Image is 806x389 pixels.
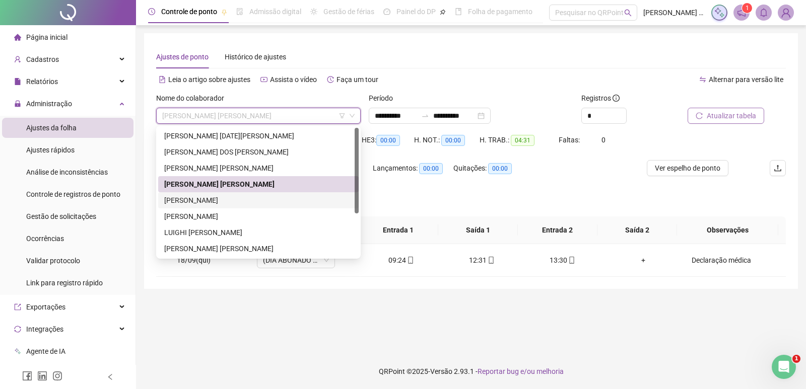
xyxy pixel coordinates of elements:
[421,112,429,120] span: to
[624,9,632,17] span: search
[714,7,725,18] img: sparkle-icon.fc2bf0ac1784a2077858766a79e2daf3.svg
[692,255,751,266] div: Declaração médica
[677,216,778,244] th: Observações
[22,371,32,381] span: facebook
[26,347,65,355] span: Agente de IA
[164,146,353,158] div: [PERSON_NAME] DOS [PERSON_NAME]
[611,255,676,266] div: +
[774,164,782,172] span: upload
[52,371,62,381] span: instagram
[107,373,114,380] span: left
[359,216,438,244] th: Entrada 1
[369,255,434,266] div: 09:24
[26,257,80,265] span: Validar protocolo
[453,163,532,174] div: Quitações:
[468,8,532,16] span: Folha de pagamento
[164,211,353,222] div: [PERSON_NAME]
[373,163,453,174] div: Lançamentos:
[270,75,317,84] span: Assista o vídeo
[310,8,317,15] span: sun
[26,212,96,220] span: Gestão de solicitações
[14,56,21,63] span: user-add
[643,7,705,18] span: [PERSON_NAME] FEX
[406,257,414,264] span: mobile
[158,176,359,192] div: FELIPE MEIRA SIQUEIRA
[696,112,703,119] span: reload
[225,53,286,61] span: Histórico de ajustes
[441,135,465,146] span: 00:00
[597,216,677,244] th: Saída 2
[327,76,334,83] span: history
[419,163,443,174] span: 00:00
[772,355,796,379] iframe: Intercom live chat
[438,216,518,244] th: Saída 1
[581,93,620,104] span: Registros
[362,134,414,146] div: HE 3:
[450,255,514,266] div: 12:31
[164,130,353,141] div: [PERSON_NAME] [DATE][PERSON_NAME]
[699,76,706,83] span: swap
[707,110,756,121] span: Atualizar tabela
[164,195,353,206] div: [PERSON_NAME]
[162,108,355,123] span: FELIPE MEIRA SIQUEIRA
[647,160,728,176] button: Ver espelho de ponto
[14,34,21,41] span: home
[369,93,399,104] label: Período
[177,256,211,264] span: 18/09(qui)
[349,113,355,119] span: down
[156,93,231,104] label: Nome do colaborador
[158,144,359,160] div: DEBORA MARTINS DOS SANTOS SILVA
[26,303,65,311] span: Exportações
[168,75,250,84] span: Leia o artigo sobre ajustes
[601,136,606,144] span: 0
[26,279,103,287] span: Link para registro rápido
[337,75,378,84] span: Faça um tour
[487,257,495,264] span: mobile
[26,77,58,86] span: Relatórios
[14,303,21,310] span: export
[136,354,806,389] footer: QRPoint © 2025 - 2.93.1 -
[613,95,620,102] span: info-circle
[156,53,209,61] span: Ajustes de ponto
[685,224,770,236] span: Observações
[159,76,166,83] span: file-text
[559,136,581,144] span: Faltas:
[26,100,72,108] span: Administração
[430,367,452,375] span: Versão
[164,243,353,254] div: [PERSON_NAME] [PERSON_NAME]
[455,8,462,15] span: book
[260,76,267,83] span: youtube
[655,163,720,174] span: Ver espelho de ponto
[14,326,21,333] span: sync
[742,3,752,13] sup: 1
[26,168,108,176] span: Análise de inconsistências
[414,134,480,146] div: H. NOT.:
[158,192,359,208] div: GUSTAVO ROBERTO TENÓRIO
[567,257,575,264] span: mobile
[383,8,390,15] span: dashboard
[26,55,59,63] span: Cadastros
[164,179,353,190] div: [PERSON_NAME] [PERSON_NAME]
[158,128,359,144] div: ANDREIA LUCIA CARLOS
[158,160,359,176] div: EDUARDO YARLEY DE SOUSA RODRIGUES
[249,8,301,16] span: Admissão digital
[14,100,21,107] span: lock
[518,216,597,244] th: Entrada 2
[488,163,512,174] span: 00:00
[158,224,359,241] div: LUIGHI BRUNO DE LOLLO
[161,8,217,16] span: Controle de ponto
[26,190,120,198] span: Controle de registros de ponto
[746,5,749,12] span: 1
[709,75,783,84] span: Alternar para versão lite
[26,235,64,243] span: Ocorrências
[480,134,558,146] div: H. TRAB.:
[778,5,793,20] img: 53922
[530,255,595,266] div: 13:30
[478,367,564,375] span: Reportar bug e/ou melhoria
[759,8,768,17] span: bell
[158,241,359,257] div: MARCELA APARECIDA OLIVEIRA
[148,8,155,15] span: clock-circle
[14,78,21,85] span: file
[376,135,400,146] span: 00:00
[26,146,75,154] span: Ajustes rápidos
